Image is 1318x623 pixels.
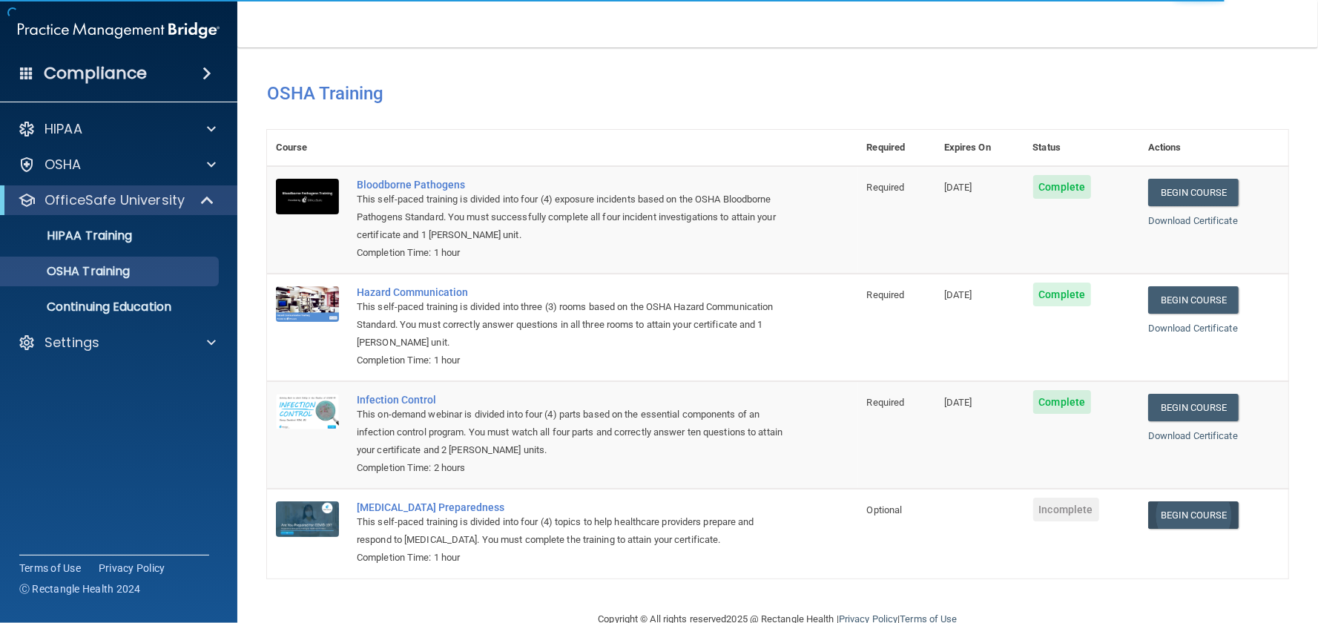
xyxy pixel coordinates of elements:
th: Actions [1139,130,1288,166]
span: Required [867,289,905,300]
a: Privacy Policy [99,561,165,576]
span: Complete [1033,175,1092,199]
a: Infection Control [357,394,784,406]
p: OSHA [45,156,82,174]
a: Download Certificate [1148,215,1238,226]
a: Download Certificate [1148,323,1238,334]
a: Download Certificate [1148,430,1238,441]
a: Hazard Communication [357,286,784,298]
th: Required [858,130,935,166]
a: Bloodborne Pathogens [357,179,784,191]
span: Incomplete [1033,498,1099,521]
th: Expires On [935,130,1024,166]
span: Complete [1033,283,1092,306]
p: HIPAA [45,120,82,138]
h4: OSHA Training [267,83,1288,104]
p: Settings [45,334,99,352]
span: Optional [867,504,903,515]
span: [DATE] [944,397,972,408]
div: Completion Time: 2 hours [357,459,784,477]
span: Required [867,182,905,193]
th: Course [267,130,348,166]
p: OSHA Training [10,264,130,279]
div: Completion Time: 1 hour [357,549,784,567]
a: HIPAA [18,120,216,138]
p: Continuing Education [10,300,212,314]
a: OSHA [18,156,216,174]
a: Begin Course [1148,501,1239,529]
h4: Compliance [44,63,147,84]
div: This on-demand webinar is divided into four (4) parts based on the essential components of an inf... [357,406,784,459]
a: OfficeSafe University [18,191,215,209]
a: Begin Course [1148,394,1239,421]
a: [MEDICAL_DATA] Preparedness [357,501,784,513]
img: PMB logo [18,16,220,45]
th: Status [1024,130,1139,166]
span: Ⓒ Rectangle Health 2024 [19,581,141,596]
span: [DATE] [944,182,972,193]
p: HIPAA Training [10,228,132,243]
a: Begin Course [1148,286,1239,314]
div: Completion Time: 1 hour [357,352,784,369]
a: Begin Course [1148,179,1239,206]
p: OfficeSafe University [45,191,185,209]
span: Required [867,397,905,408]
a: Settings [18,334,216,352]
span: [DATE] [944,289,972,300]
div: This self-paced training is divided into four (4) topics to help healthcare providers prepare and... [357,513,784,549]
div: This self-paced training is divided into four (4) exposure incidents based on the OSHA Bloodborne... [357,191,784,244]
span: Complete [1033,390,1092,414]
div: This self-paced training is divided into three (3) rooms based on the OSHA Hazard Communication S... [357,298,784,352]
div: Completion Time: 1 hour [357,244,784,262]
a: Terms of Use [19,561,81,576]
